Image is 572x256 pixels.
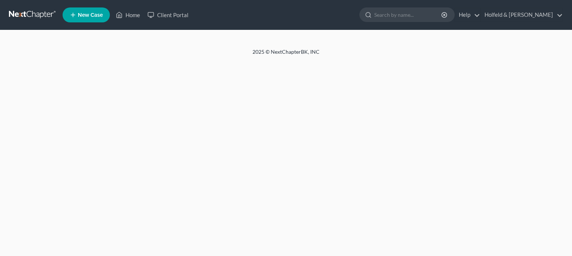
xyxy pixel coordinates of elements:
[144,8,192,22] a: Client Portal
[481,8,563,22] a: Holfeld & [PERSON_NAME]
[74,48,498,62] div: 2025 © NextChapterBK, INC
[78,12,103,18] span: New Case
[455,8,480,22] a: Help
[112,8,144,22] a: Home
[374,8,442,22] input: Search by name...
